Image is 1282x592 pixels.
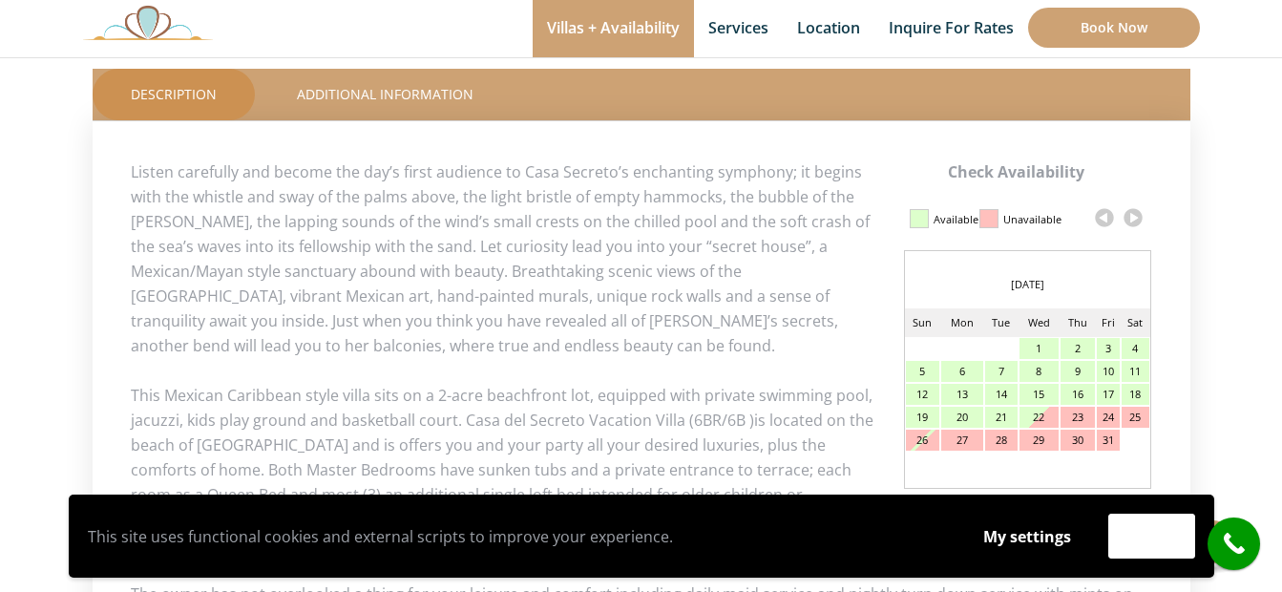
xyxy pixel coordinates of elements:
div: 13 [941,384,982,405]
div: 18 [1122,384,1148,405]
i: call [1212,522,1255,565]
div: 14 [985,384,1018,405]
td: Sat [1121,308,1149,337]
td: Mon [940,308,983,337]
div: [DATE] [905,270,1150,299]
div: 12 [906,384,940,405]
div: 24 [1097,407,1120,428]
div: 8 [1019,361,1059,382]
div: 5 [906,361,940,382]
div: 28 [985,430,1018,451]
div: Unavailable [1003,203,1061,236]
div: 30 [1061,430,1095,451]
td: Sun [905,308,941,337]
div: 11 [1122,361,1148,382]
td: Wed [1019,308,1060,337]
div: 21 [985,407,1018,428]
p: This site uses functional cookies and external scripts to improve your experience. [88,522,946,551]
div: 17 [1097,384,1120,405]
div: 26 [906,430,940,451]
div: 20 [941,407,982,428]
div: 16 [1061,384,1095,405]
a: Book Now [1028,8,1200,48]
div: 3 [1097,338,1120,359]
div: 1 [1019,338,1059,359]
a: call [1208,518,1260,570]
img: Awesome Logo [83,5,213,40]
button: My settings [965,515,1089,559]
button: Accept [1108,514,1195,559]
div: 7 [985,361,1018,382]
p: This Mexican Caribbean style villa sits on a 2-acre beachfront lot, equipped with private swimmin... [131,383,1152,557]
div: 2 [1061,338,1095,359]
div: 19 [906,407,940,428]
div: 15 [1019,384,1059,405]
a: Additional Information [259,69,512,120]
div: 25 [1122,407,1148,428]
div: Available [934,203,978,236]
div: 27 [941,430,982,451]
div: 10 [1097,361,1120,382]
td: Fri [1096,308,1121,337]
td: Tue [984,308,1019,337]
a: Description [93,69,255,120]
div: 9 [1061,361,1095,382]
td: Thu [1060,308,1096,337]
div: 4 [1122,338,1148,359]
div: 6 [941,361,982,382]
div: 23 [1061,407,1095,428]
div: 22 [1019,407,1059,428]
p: Listen carefully and become the day’s first audience to Casa Secreto’s enchanting symphony; it be... [131,159,1152,358]
div: 29 [1019,430,1059,451]
div: 31 [1097,430,1120,451]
